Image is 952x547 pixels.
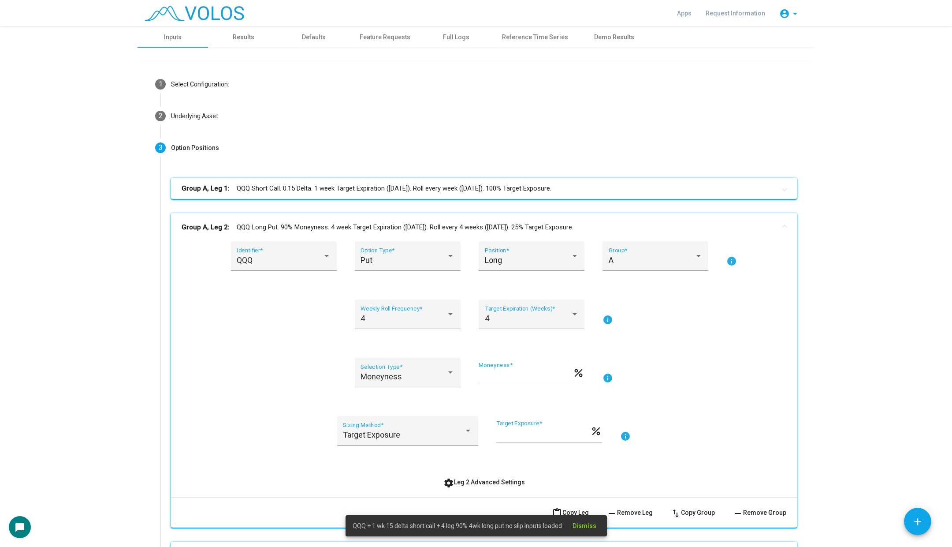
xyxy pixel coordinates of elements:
span: 3 [159,143,163,152]
mat-expansion-panel-header: Group A, Leg 1:QQQ Short Call. 0.15 Delta. 1 week Target Expiration ([DATE]). Roll every week ([D... [171,178,797,199]
span: Long [485,255,502,265]
button: Remove Leg [599,505,660,521]
div: Reference Time Series [502,33,568,42]
b: Group A, Leg 2: [182,222,230,232]
mat-expansion-panel-header: Group A, Leg 2:QQQ Long Put. 90% Moneyness. 4 week Target Expiration ([DATE]). Roll every 4 weeks... [171,213,797,241]
span: Moneyness [361,372,402,381]
mat-icon: arrow_drop_down [790,8,800,19]
span: Put [361,255,372,265]
span: 1 [159,80,163,88]
span: Leg 2 Advanced Settings [443,479,525,486]
a: Request Information [699,5,772,21]
a: Apps [670,5,699,21]
span: Copy Group [670,509,715,516]
button: Dismiss [565,518,603,534]
mat-icon: info [602,373,613,383]
div: Underlying Asset [171,112,218,121]
mat-icon: swap_vert [670,508,681,519]
div: Select Configuration: [171,80,229,89]
span: Remove Group [733,509,786,516]
div: Option Positions [171,143,219,153]
div: Demo Results [594,33,634,42]
span: 2 [159,112,163,120]
span: QQQ + 1 wk 15 delta short call + 4 leg 90% 4wk long put no slip inputs loaded [353,521,562,530]
span: Request Information [706,10,765,17]
span: 4 [485,314,489,323]
mat-icon: account_circle [779,8,790,19]
span: Apps [677,10,692,17]
mat-icon: info [620,431,631,442]
div: Group A, Leg 2:QQQ Long Put. 90% Moneyness. 4 week Target Expiration ([DATE]). Roll every 4 weeks... [171,241,797,528]
mat-icon: settings [443,478,454,488]
button: Copy Group [663,505,722,521]
span: Dismiss [573,522,596,529]
span: Remove Leg [606,509,653,516]
span: Target Exposure [343,430,400,439]
button: Add icon [904,508,931,535]
mat-panel-title: QQQ Short Call. 0.15 Delta. 1 week Target Expiration ([DATE]). Roll every week ([DATE]). 100% Tar... [182,184,776,194]
div: Inputs [164,33,182,42]
mat-icon: info [726,256,737,266]
mat-icon: percent [573,367,584,377]
mat-icon: percent [590,425,602,435]
b: Group A, Leg 1: [182,184,230,194]
span: QQQ [237,255,253,265]
button: Remove Group [725,505,793,521]
div: Full Logs [443,33,469,42]
div: Results [233,33,254,42]
mat-icon: add [912,516,923,528]
mat-icon: info [602,315,613,325]
div: Feature Requests [360,33,410,42]
mat-icon: chat_bubble [15,522,25,533]
mat-icon: remove [733,508,743,519]
div: Defaults [302,33,326,42]
span: A [609,255,614,265]
span: 4 [361,314,365,323]
mat-panel-title: QQQ Long Put. 90% Moneyness. 4 week Target Expiration ([DATE]). Roll every 4 weeks ([DATE]). 25% ... [182,222,776,232]
button: Leg 2 Advanced Settings [436,474,532,490]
